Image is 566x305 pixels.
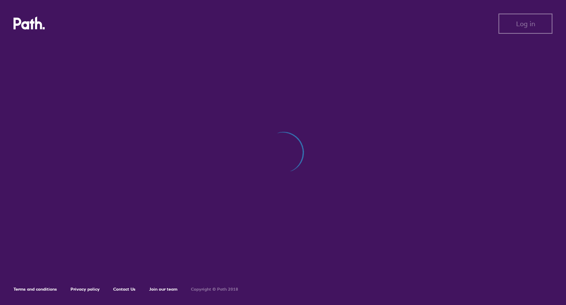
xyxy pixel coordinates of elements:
button: Log in [498,14,552,34]
span: Log in [516,20,535,27]
a: Join our team [149,286,177,292]
h6: Copyright © Path 2018 [191,287,238,292]
a: Terms and conditions [14,286,57,292]
a: Contact Us [113,286,136,292]
a: Privacy policy [71,286,100,292]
